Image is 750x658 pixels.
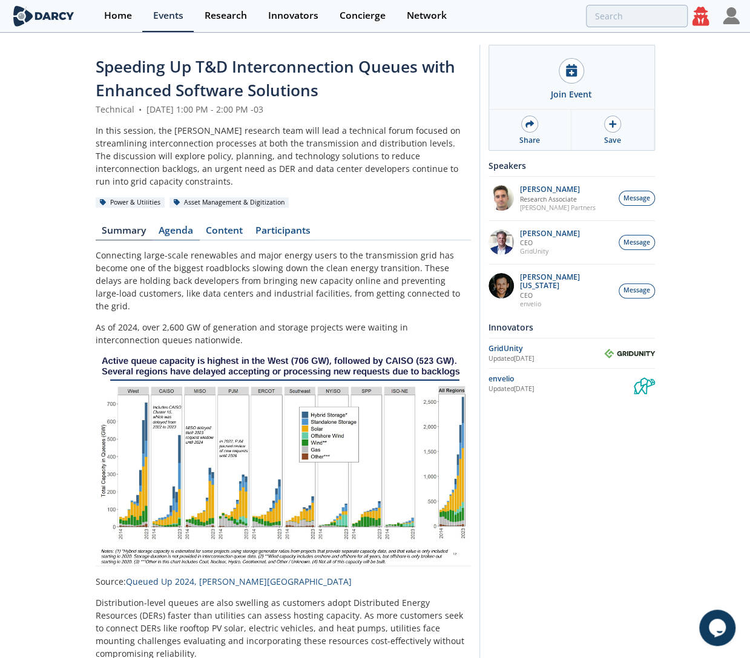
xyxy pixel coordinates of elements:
p: [PERSON_NAME] [520,185,596,194]
p: envelio [520,300,612,308]
span: Message [623,238,650,248]
p: As of 2024, over 2,600 GW of generation and storage projects were waiting in interconnection queu... [96,321,471,346]
a: Participants [249,226,317,240]
button: Message [619,235,655,250]
a: envelio Updated[DATE] envelio [488,373,655,394]
p: GridUnity [520,247,580,255]
img: 1b183925-147f-4a47-82c9-16eeeed5003c [488,273,514,298]
p: Source: [96,575,471,588]
a: Queued Up 2024, [PERSON_NAME][GEOGRAPHIC_DATA] [126,576,352,587]
a: GridUnity Updated[DATE] GridUnity [488,343,655,364]
img: d42dc26c-2a28-49ac-afde-9b58c84c0349 [488,229,514,255]
p: Connecting large-scale renewables and major energy users to the transmission grid has become one ... [96,249,471,312]
p: CEO [520,291,612,300]
img: envelio [634,373,655,394]
div: GridUnity [488,343,604,354]
div: Speakers [488,155,655,176]
div: Innovators [268,11,318,21]
div: Updated [DATE] [488,384,634,394]
img: GridUnity [604,349,655,358]
span: Message [623,286,650,295]
p: CEO [520,239,580,247]
div: Asset Management & Digitization [169,197,289,208]
span: • [137,104,144,115]
div: Share [519,135,540,146]
div: Network [407,11,447,21]
img: Profile [723,7,740,24]
div: Updated [DATE] [488,354,604,364]
div: Join Event [551,88,592,100]
img: logo-wide.svg [11,5,77,27]
div: Concierge [340,11,386,21]
span: Speeding Up T&D Interconnection Queues with Enhanced Software Solutions [96,56,455,101]
div: Events [153,11,183,21]
div: Save [604,135,621,146]
div: Power & Utilities [96,197,165,208]
iframe: chat widget [699,610,738,646]
span: Message [623,194,650,203]
input: Advanced Search [586,5,688,27]
div: In this session, the [PERSON_NAME] research team will lead a technical forum focused on streamlin... [96,124,471,188]
img: Image [96,355,471,567]
div: Home [104,11,132,21]
img: f1d2b35d-fddb-4a25-bd87-d4d314a355e9 [488,185,514,211]
div: Innovators [488,317,655,338]
a: Content [200,226,249,240]
div: envelio [488,373,634,384]
p: Research Associate [520,195,596,203]
a: Summary [96,226,153,240]
a: Agenda [153,226,200,240]
div: Research [205,11,247,21]
button: Message [619,191,655,206]
p: [PERSON_NAME][US_STATE] [520,273,612,290]
p: [PERSON_NAME] [520,229,580,238]
div: Technical [DATE] 1:00 PM - 2:00 PM -03 [96,103,471,116]
button: Message [619,283,655,298]
p: [PERSON_NAME] Partners [520,203,596,212]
